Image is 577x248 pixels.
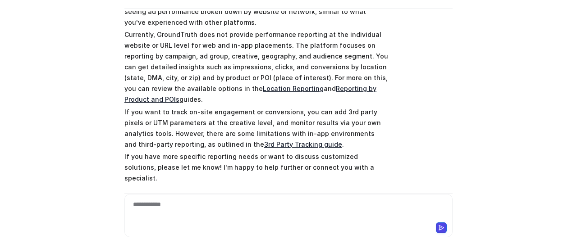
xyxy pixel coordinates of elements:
[264,140,342,148] a: 3rd Party Tracking guide
[124,107,388,150] p: If you want to track on-site engagement or conversions, you can add 3rd party pixels or UTM param...
[124,151,388,184] p: If you have more specific reporting needs or want to discuss customized solutions, please let me ...
[263,85,324,92] a: Location Reporting
[124,29,388,105] p: Currently, GroundTruth does not provide performance reporting at the individual website or URL le...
